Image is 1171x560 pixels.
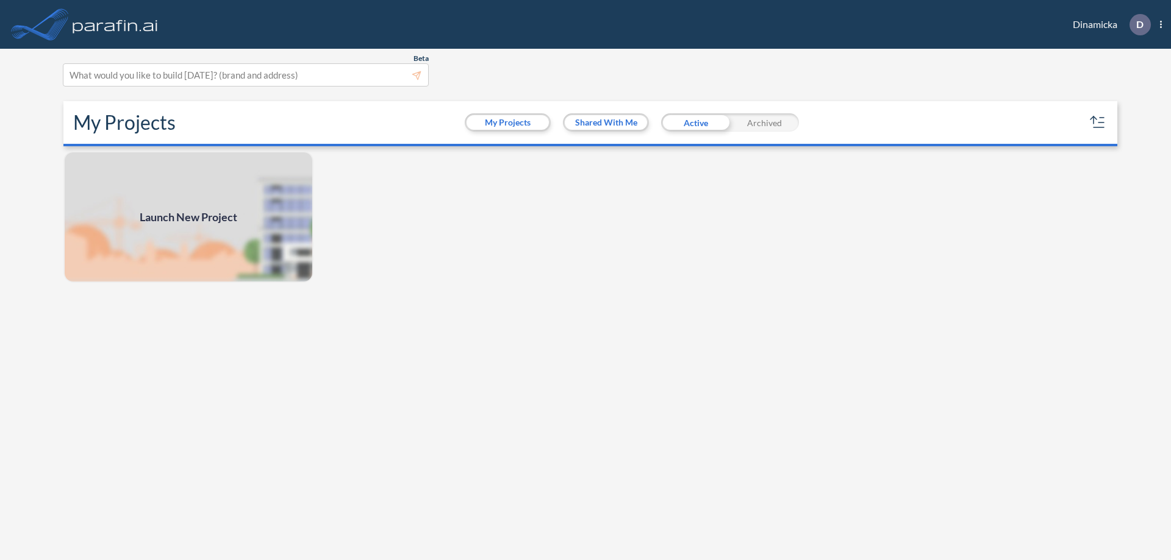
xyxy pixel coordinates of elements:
[73,111,176,134] h2: My Projects
[63,151,313,283] img: add
[661,113,730,132] div: Active
[414,54,429,63] span: Beta
[63,151,313,283] a: Launch New Project
[140,209,237,225] span: Launch New Project
[1055,14,1162,35] div: Dinamicka
[1136,19,1144,30] p: D
[467,115,549,130] button: My Projects
[1088,113,1108,132] button: sort
[730,113,799,132] div: Archived
[565,115,647,130] button: Shared With Me
[70,12,160,37] img: logo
